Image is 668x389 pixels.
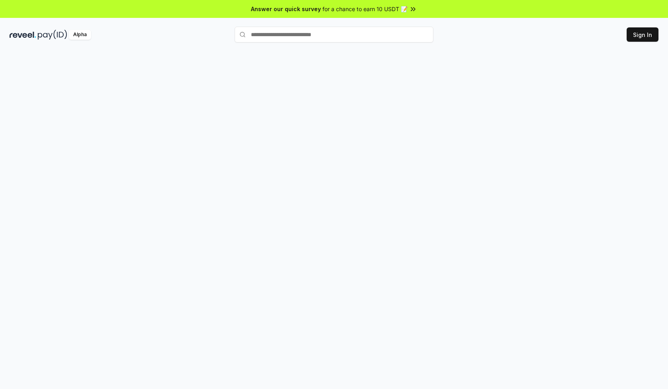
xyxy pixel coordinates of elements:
[10,30,36,40] img: reveel_dark
[627,27,658,42] button: Sign In
[322,5,408,13] span: for a chance to earn 10 USDT 📝
[38,30,67,40] img: pay_id
[69,30,91,40] div: Alpha
[251,5,321,13] span: Answer our quick survey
